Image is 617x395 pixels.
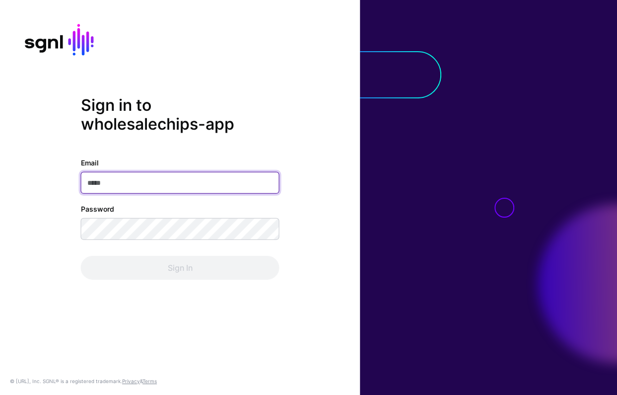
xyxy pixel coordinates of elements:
[122,378,140,384] a: Privacy
[81,158,99,168] label: Email
[142,378,157,384] a: Terms
[81,204,114,214] label: Password
[10,377,157,385] div: © [URL], Inc. SGNL® is a registered trademark. &
[81,95,279,134] h2: Sign in to wholesalechips-app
